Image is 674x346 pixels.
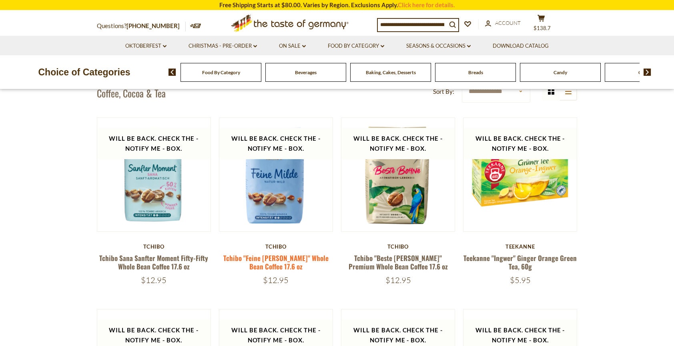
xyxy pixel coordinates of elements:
div: Tchibo [341,243,455,250]
a: Baking, Cakes, Desserts [366,69,416,75]
a: Oktoberfest [125,42,166,51]
img: Tchibo "Feine Milde" Whole Bean Coffee 17.6 oz [219,118,333,231]
a: Download Catalog [493,42,549,51]
a: On Sale [279,42,306,51]
a: Seasons & Occasions [406,42,471,51]
div: Tchibo [219,243,333,250]
span: $138.7 [534,25,551,31]
span: $12.95 [385,275,411,285]
a: Tchibo "Feine [PERSON_NAME]" Whole Bean Coffee 17.6 oz [223,253,329,271]
a: Food By Category [328,42,384,51]
a: Beverages [295,69,317,75]
span: $12.95 [263,275,289,285]
a: Teekanne "Ingwer" Ginger Orange Green Tea, 60g [463,253,577,271]
label: Sort By: [433,87,454,97]
span: Account [495,20,521,26]
a: Breads [468,69,483,75]
img: Tchibo "Beste Bohne" Premium Whole Bean Coffee 17.6 oz [341,118,455,231]
img: previous arrow [168,69,176,76]
a: Christmas - PRE-ORDER [189,42,257,51]
img: Teekanne "Ingwer" Ginger Orange Green Tea, 60g [463,118,577,231]
a: Food By Category [202,69,240,75]
img: Tchibo Sana Sanfter Moment Fifty-Fifty Whole Bean Coffee 17.6 oz [97,118,211,231]
h1: Coffee, Cocoa & Tea [97,87,166,99]
p: Questions? [97,21,186,31]
a: Click here for details. [398,1,455,8]
div: Tchibo [97,243,211,250]
span: $5.95 [510,275,531,285]
img: next arrow [644,69,651,76]
a: [PHONE_NUMBER] [126,22,180,29]
span: $12.95 [141,275,166,285]
div: Teekanne [463,243,577,250]
button: $138.7 [529,14,553,34]
a: Tchibo Sana Sanfter Moment Fifty-Fifty Whole Bean Coffee 17.6 oz [99,253,208,271]
a: Tchibo "Beste [PERSON_NAME]" Premium Whole Bean Coffee 17.6 oz [349,253,448,271]
a: Account [485,19,521,28]
a: Candy [554,69,567,75]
